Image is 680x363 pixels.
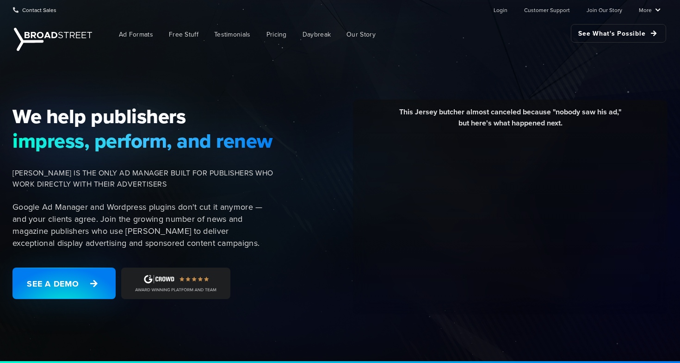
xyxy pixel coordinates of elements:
[14,28,92,51] img: Broadstreet | The Ad Manager for Small Publishers
[524,0,570,19] a: Customer Support
[260,24,294,45] a: Pricing
[214,30,251,39] span: Testimonials
[12,129,273,153] span: impress, perform, and renew
[587,0,622,19] a: Join Our Story
[12,168,273,190] span: [PERSON_NAME] IS THE ONLY AD MANAGER BUILT FOR PUBLISHERS WHO WORK DIRECTLY WITH THEIR ADVERTISERS
[12,268,116,299] a: See a Demo
[571,24,666,43] a: See What's Possible
[360,136,661,305] iframe: YouTube video player
[162,24,205,45] a: Free Stuff
[12,104,273,128] span: We help publishers
[346,30,376,39] span: Our Story
[266,30,287,39] span: Pricing
[119,30,153,39] span: Ad Formats
[639,0,661,19] a: More
[360,106,661,136] div: This Jersey butcher almost canceled because "nobody saw his ad," but here's what happened next.
[494,0,507,19] a: Login
[13,0,56,19] a: Contact Sales
[340,24,383,45] a: Our Story
[296,24,338,45] a: Daybreak
[303,30,331,39] span: Daybreak
[207,24,258,45] a: Testimonials
[12,201,273,249] p: Google Ad Manager and Wordpress plugins don't cut it anymore — and your clients agree. Join the g...
[169,30,198,39] span: Free Stuff
[97,19,666,50] nav: Main
[112,24,160,45] a: Ad Formats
